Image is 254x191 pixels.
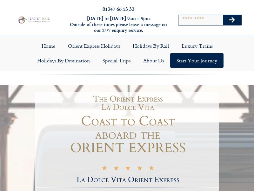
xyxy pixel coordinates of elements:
[113,166,119,172] i: ★
[175,39,219,53] a: Luxury Trains
[137,53,170,68] a: About Us
[137,166,143,172] i: ★
[223,15,241,25] button: Search
[125,166,131,172] i: ★
[102,166,107,172] i: ★
[96,53,137,68] a: Special Trips
[31,53,96,68] a: Holidays by Destination
[35,39,62,53] a: Home
[40,95,216,111] h1: The Orient Express La Dolce Vita
[102,165,154,172] div: 5/5
[62,39,126,53] a: Orient Express Holidays
[17,16,51,24] img: Planet Rail Train Holidays Logo
[170,53,224,68] a: Start your Journey
[103,5,134,12] a: 01347 66 53 33
[69,16,168,33] h6: [DATE] to [DATE] 9am – 5pm Outside of these times please leave a message on our 24/7 enquiry serv...
[3,39,251,68] nav: Menu
[126,39,175,53] a: Holidays by Rail
[37,115,219,155] h1: Coast to Coast aboard the ORIENT EXPRESS
[149,166,154,172] i: ★
[37,176,219,184] h2: La Dolce Vita Orient Express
